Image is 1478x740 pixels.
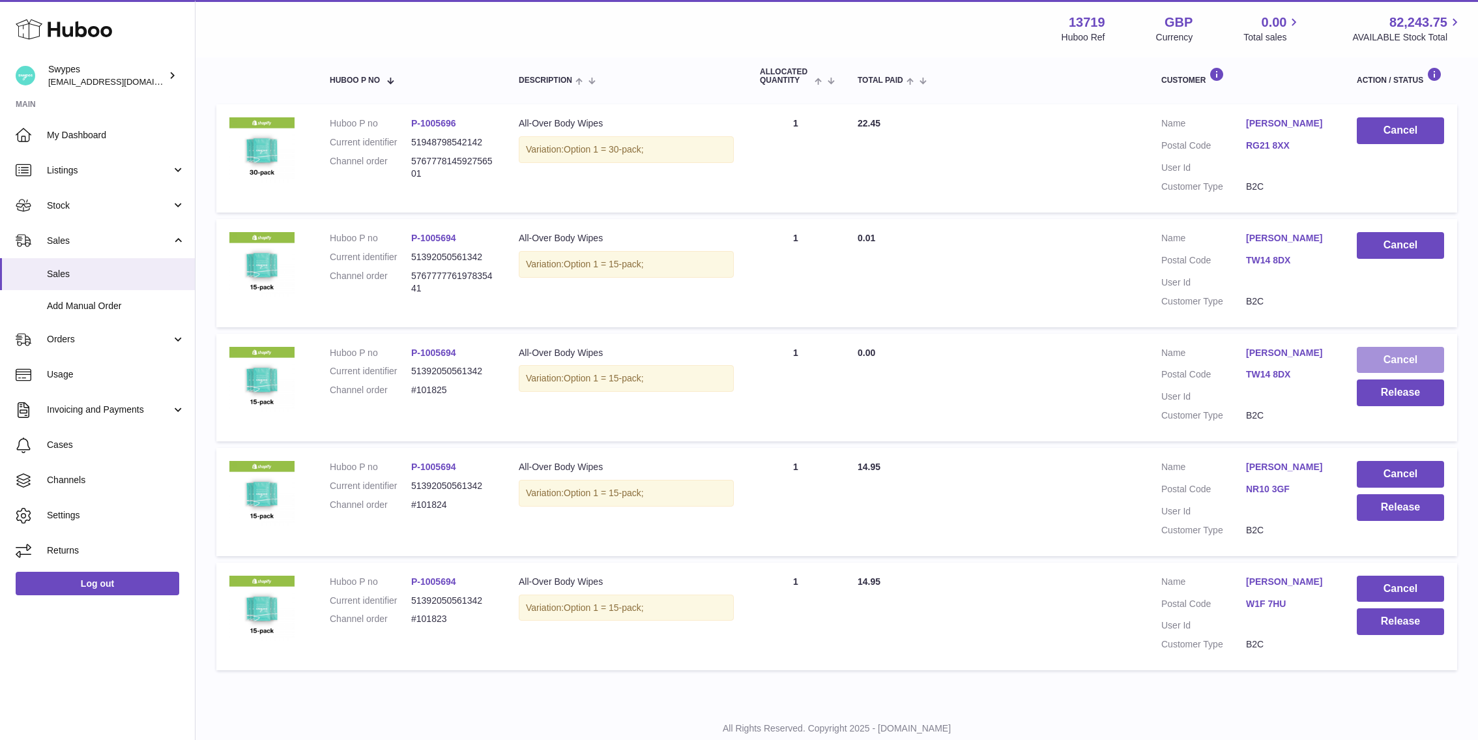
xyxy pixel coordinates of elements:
[48,63,166,88] div: Swypes
[1389,14,1447,31] span: 82,243.75
[411,136,493,149] dd: 51948798542142
[1161,276,1246,289] dt: User Id
[411,613,493,625] dd: #101823
[1161,368,1246,384] dt: Postal Code
[330,232,411,244] dt: Huboo P no
[330,136,411,149] dt: Current identifier
[411,499,493,511] dd: #101824
[47,268,185,280] span: Sales
[1161,483,1246,499] dt: Postal Code
[519,117,734,130] div: All-Over Body Wipes
[411,462,456,472] a: P-1005694
[47,544,185,557] span: Returns
[229,117,295,183] img: 137191726829084.png
[206,722,1468,735] p: All Rights Reserved. Copyright 2025 - [DOMAIN_NAME]
[47,509,185,522] span: Settings
[47,368,185,381] span: Usage
[747,563,845,671] td: 1
[1246,598,1331,610] a: W1F 7HU
[47,164,171,177] span: Listings
[1246,117,1331,130] a: [PERSON_NAME]
[1161,391,1246,403] dt: User Id
[1161,181,1246,193] dt: Customer Type
[411,270,493,295] dd: 576777776197835441
[1161,67,1331,85] div: Customer
[1246,409,1331,422] dd: B2C
[1161,598,1246,614] dt: Postal Code
[747,334,845,442] td: 1
[1161,232,1246,248] dt: Name
[519,251,734,278] div: Variation:
[519,136,734,163] div: Variation:
[858,76,903,85] span: Total paid
[858,233,875,243] span: 0.01
[47,200,171,212] span: Stock
[1161,347,1246,363] dt: Name
[1357,379,1444,406] button: Release
[330,155,411,180] dt: Channel order
[411,348,456,358] a: P-1005694
[48,76,192,87] span: [EMAIL_ADDRESS][DOMAIN_NAME]
[519,595,734,621] div: Variation:
[229,461,295,526] img: 137191726829119.png
[564,602,644,613] span: Option 1 = 15-pack;
[1161,117,1246,133] dt: Name
[1161,162,1246,174] dt: User Id
[1357,494,1444,521] button: Release
[747,219,845,327] td: 1
[1161,409,1246,422] dt: Customer Type
[1161,619,1246,632] dt: User Id
[16,572,179,595] a: Log out
[411,233,456,243] a: P-1005694
[1161,254,1246,270] dt: Postal Code
[1069,14,1105,31] strong: 13719
[564,488,644,498] span: Option 1 = 15-pack;
[1246,254,1331,267] a: TW14 8DX
[1246,638,1331,651] dd: B2C
[1161,638,1246,651] dt: Customer Type
[1357,461,1444,488] button: Cancel
[330,461,411,473] dt: Huboo P no
[519,480,734,507] div: Variation:
[1357,232,1444,259] button: Cancel
[47,439,185,451] span: Cases
[330,365,411,377] dt: Current identifier
[330,480,411,492] dt: Current identifier
[858,348,875,358] span: 0.00
[519,365,734,392] div: Variation:
[411,480,493,492] dd: 51392050561342
[47,129,185,141] span: My Dashboard
[330,384,411,396] dt: Channel order
[760,68,811,85] span: ALLOCATED Quantity
[1246,347,1331,359] a: [PERSON_NAME]
[411,595,493,607] dd: 51392050561342
[330,270,411,295] dt: Channel order
[1246,368,1331,381] a: TW14 8DX
[858,118,880,128] span: 22.45
[519,232,734,244] div: All-Over Body Wipes
[47,235,171,247] span: Sales
[47,333,171,346] span: Orders
[229,576,295,641] img: 137191726829119.png
[1161,295,1246,308] dt: Customer Type
[330,347,411,359] dt: Huboo P no
[519,347,734,359] div: All-Over Body Wipes
[1357,608,1444,635] button: Release
[564,259,644,269] span: Option 1 = 15-pack;
[1357,117,1444,144] button: Cancel
[1246,524,1331,537] dd: B2C
[411,118,456,128] a: P-1005696
[330,613,411,625] dt: Channel order
[1352,31,1462,44] span: AVAILABLE Stock Total
[229,232,295,297] img: 137191726829119.png
[858,462,880,472] span: 14.95
[519,76,572,85] span: Description
[330,595,411,607] dt: Current identifier
[330,251,411,263] dt: Current identifier
[564,373,644,383] span: Option 1 = 15-pack;
[1062,31,1105,44] div: Huboo Ref
[858,576,880,587] span: 14.95
[1246,576,1331,588] a: [PERSON_NAME]
[47,404,171,416] span: Invoicing and Payments
[411,576,456,587] a: P-1005694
